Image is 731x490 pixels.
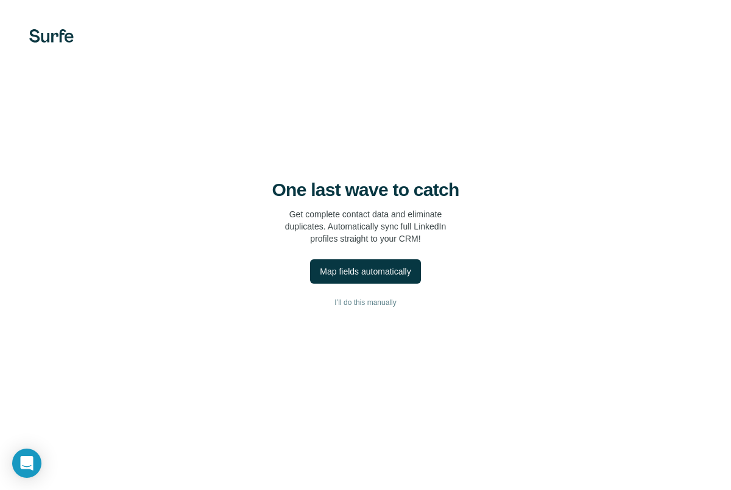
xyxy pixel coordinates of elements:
div: Open Intercom Messenger [12,449,41,478]
button: Map fields automatically [310,259,420,284]
p: Get complete contact data and eliminate duplicates. Automatically sync full LinkedIn profiles str... [285,208,447,245]
img: Surfe's logo [29,29,74,43]
div: Map fields automatically [320,265,411,278]
button: I’ll do this manually [24,293,707,312]
h4: One last wave to catch [272,179,459,201]
span: I’ll do this manually [334,297,396,308]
